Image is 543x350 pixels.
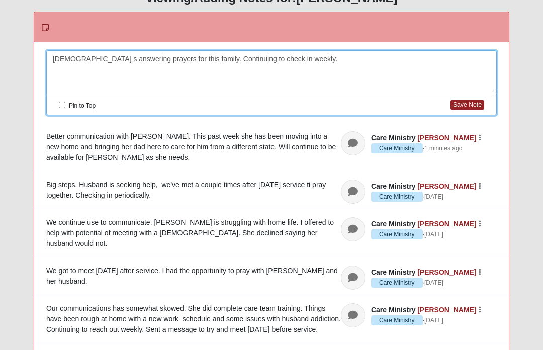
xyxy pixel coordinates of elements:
[371,134,416,142] span: Care Ministry
[424,194,443,201] time: August 1, 2025, 9:16 PM
[371,230,424,240] span: ·
[417,134,476,142] a: [PERSON_NAME]
[371,269,416,277] span: Care Ministry
[424,317,443,324] time: May 28, 2025, 12:47 PM
[69,103,96,110] span: Pin to Top
[450,101,484,110] button: Save Note
[424,316,443,325] a: [DATE]
[46,304,497,335] div: Our communications has somewhat skowed. She did complete care team training. Things have been rou...
[424,230,443,239] a: [DATE]
[371,183,416,191] span: Care Ministry
[59,102,65,109] input: Pin to Top
[417,183,476,191] a: [PERSON_NAME]
[417,269,476,277] a: [PERSON_NAME]
[371,220,416,228] span: Care Ministry
[371,192,424,202] span: ·
[424,280,443,287] time: June 3, 2025, 10:14 PM
[424,279,443,288] a: [DATE]
[371,316,424,326] span: ·
[46,180,497,201] div: Big steps. Husband is seeking help, we've met a couple times after [DATE] service ti pray togethe...
[371,230,423,240] span: Care Ministry
[371,306,416,314] span: Care Ministry
[47,51,496,96] div: [DEMOGRAPHIC_DATA] s answering prayers for this family. Continuing to check in weekly.
[424,144,462,153] a: 1 minutes ago
[46,218,497,249] div: We continue use to communicate. [PERSON_NAME] is struggling with home life. I offered to help wit...
[424,193,443,202] a: [DATE]
[417,306,476,314] a: [PERSON_NAME]
[371,278,423,288] span: Care Ministry
[46,266,497,287] div: We got to meet [DATE] after service. I had the opportunity to pray with [PERSON_NAME] and her hus...
[371,144,424,154] span: ·
[417,220,476,228] a: [PERSON_NAME]
[371,144,423,154] span: Care Ministry
[371,278,424,288] span: ·
[424,145,462,152] time: August 29, 2025, 10:38 PM
[371,316,423,326] span: Care Ministry
[46,132,497,163] div: Better communication with [PERSON_NAME]. This past week she has been moving into a new home and b...
[371,192,423,202] span: Care Ministry
[424,231,443,238] time: July 1, 2025, 2:31 PM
